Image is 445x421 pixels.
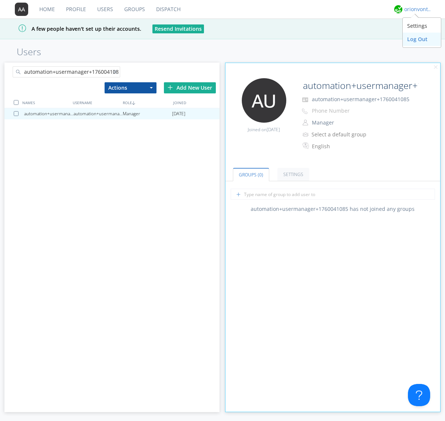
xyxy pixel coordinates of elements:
div: Add New User [164,82,216,93]
span: [DATE] [172,108,185,119]
img: person-outline.svg [303,120,308,126]
a: automation+usermanager+1760041085automation+usermanager+1760041085Manager[DATE] [4,108,220,119]
div: English [312,143,374,150]
div: JOINED [171,97,221,108]
span: [DATE] [267,126,280,133]
a: Groups (0) [233,168,269,181]
div: ROLE [121,97,171,108]
div: orionvontas+atlas+automation+org2 [404,6,432,13]
div: Log Out [403,33,441,46]
img: cancel.svg [433,65,438,70]
input: Type name of group to add user to [231,189,435,200]
img: plus.svg [168,85,173,90]
button: Resend Invitations [152,24,204,33]
img: icon-alert-users-thin-outline.svg [303,129,310,139]
span: automation+usermanager+1760041085 [312,96,409,103]
div: automation+usermanager+1760041085 has not joined any groups [225,205,441,213]
div: Manager [123,108,172,119]
button: Manager [309,117,383,128]
div: Select a default group [311,131,373,138]
div: Settings [403,19,441,33]
div: automation+usermanager+1760041085 [73,108,123,119]
img: In groups with Translation enabled, this user's messages will be automatically translated to and ... [303,141,310,150]
img: 373638.png [15,3,28,16]
div: USERNAME [71,97,121,108]
img: 373638.png [242,78,286,123]
iframe: Toggle Customer Support [408,384,430,406]
span: A few people haven't set up their accounts. [6,25,141,32]
span: Joined on [248,126,280,133]
div: NAMES [20,97,70,108]
img: phone-outline.svg [302,108,308,114]
button: Actions [105,82,156,93]
input: Search users [13,66,120,77]
img: 29d36aed6fa347d5a1537e7736e6aa13 [394,5,402,13]
input: Name [300,78,420,93]
div: automation+usermanager+1760041085 [24,108,73,119]
a: Settings [277,168,309,181]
